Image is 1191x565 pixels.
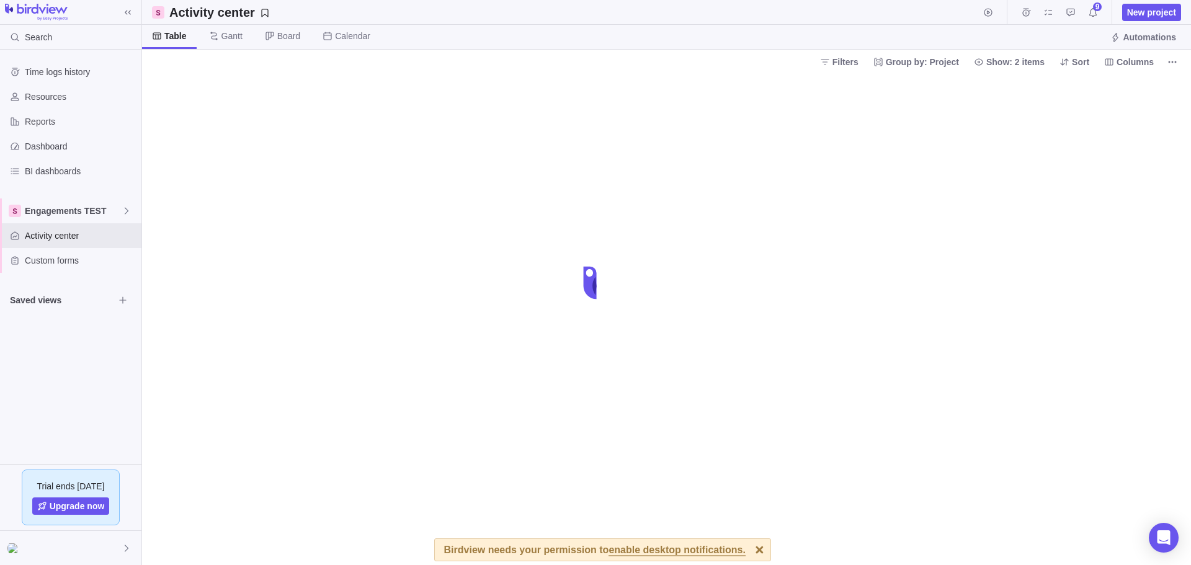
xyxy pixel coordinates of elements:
span: Automations [1123,31,1176,43]
span: Dashboard [25,140,136,153]
div: Joseph Rotenberg [7,541,22,556]
span: Show: 2 items [969,53,1050,71]
span: Browse views [114,291,132,309]
span: Upgrade now [50,500,105,512]
span: Approval requests [1062,4,1079,21]
span: Board [277,30,300,42]
span: Show: 2 items [986,56,1045,68]
img: logo [5,4,68,21]
div: loading [571,258,620,308]
div: Open Intercom Messenger [1149,523,1179,553]
span: Gantt [221,30,243,42]
span: Group by: Project [868,53,964,71]
span: Activity center [25,229,136,242]
span: New project [1127,6,1176,19]
span: BI dashboards [25,165,136,177]
span: Table [164,30,187,42]
span: More actions [1164,53,1181,71]
a: Notifications [1084,9,1102,19]
span: My assignments [1040,4,1057,21]
a: Upgrade now [32,497,110,515]
span: Automations [1105,29,1181,46]
span: Time logs [1017,4,1035,21]
span: Trial ends [DATE] [37,480,105,492]
span: Search [25,31,52,43]
span: Group by: Project [886,56,959,68]
h2: Activity center [169,4,255,21]
span: enable desktop notifications. [609,545,745,556]
a: Approval requests [1062,9,1079,19]
span: Filters [832,56,859,68]
span: Custom forms [25,254,136,267]
img: Show [7,543,22,553]
span: Columns [1117,56,1154,68]
span: Columns [1099,53,1159,71]
span: Notifications [1084,4,1102,21]
span: Resources [25,91,136,103]
span: Filters [815,53,863,71]
span: Time logs history [25,66,136,78]
a: Time logs [1017,9,1035,19]
div: Birdview needs your permission to [444,539,746,561]
span: Sort [1055,53,1094,71]
span: Engagements TEST [25,205,122,217]
span: Save your current layout and filters as a View [164,4,275,21]
span: Start timer [979,4,997,21]
span: Reports [25,115,136,128]
span: Sort [1072,56,1089,68]
a: My assignments [1040,9,1057,19]
span: Calendar [335,30,370,42]
span: New project [1122,4,1181,21]
span: Saved views [10,294,114,306]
